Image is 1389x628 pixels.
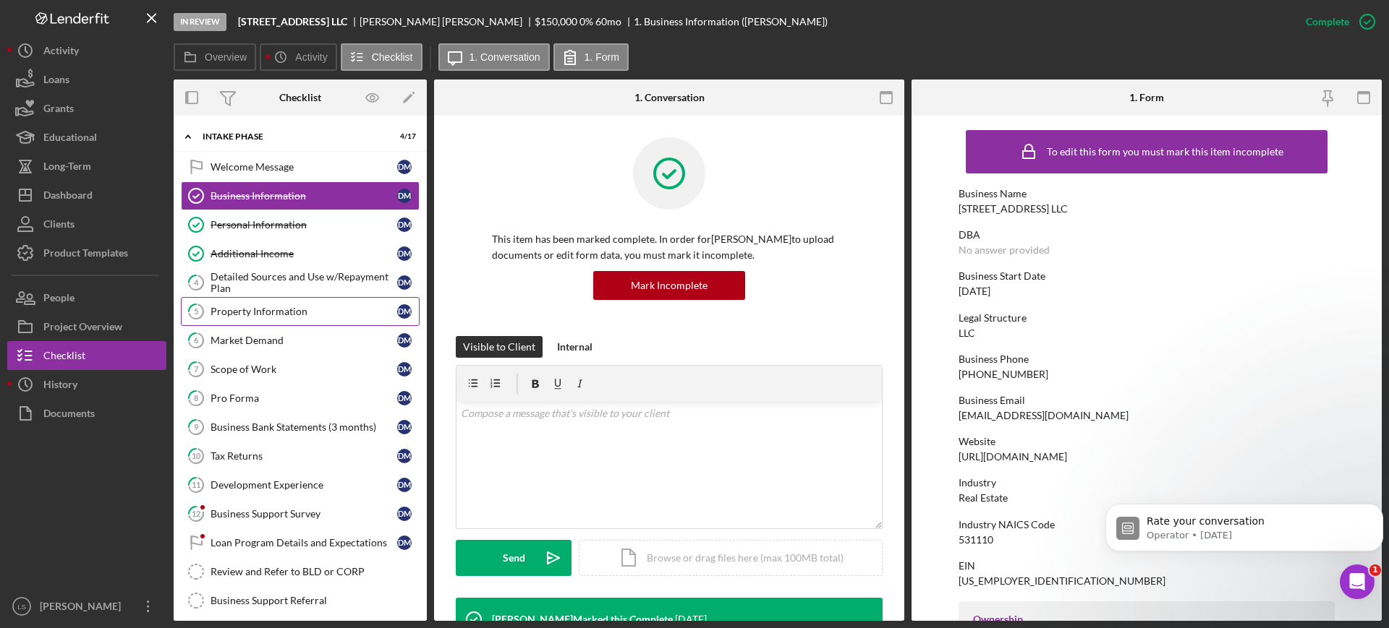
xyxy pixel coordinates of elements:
div: 1. Business Information ([PERSON_NAME]) [634,16,828,27]
iframe: Intercom notifications message [1100,473,1389,589]
a: 9Business Bank Statements (3 months)DM [181,413,420,442]
div: Long-Term [43,152,91,184]
div: 1. Conversation [634,92,705,103]
a: 12Business Support SurveyDM [181,499,420,528]
button: Activity [7,36,166,65]
button: Project Overview [7,312,166,341]
a: 6Market DemandDM [181,326,420,355]
div: 0 % [579,16,593,27]
div: Grants [43,94,74,126]
a: Additional IncomeDM [181,239,420,268]
div: D M [397,160,412,174]
a: 8Pro FormaDM [181,384,420,413]
div: [PERSON_NAME] Marked this Complete [492,614,673,625]
div: History [43,370,77,403]
tspan: 11 [192,480,200,489]
div: D M [397,304,412,319]
button: Grants [7,94,166,123]
button: Send [456,540,572,576]
button: Dashboard [7,181,166,210]
div: Internal [557,336,592,358]
div: Business Bank Statements (3 months) [211,421,397,433]
tspan: 5 [194,306,198,316]
div: [US_EMPLOYER_IDENTIFICATION_NUMBER] [959,575,1165,587]
label: Overview [205,51,247,63]
div: D M [397,189,412,203]
div: D M [397,275,412,290]
div: [EMAIL_ADDRESS][DOMAIN_NAME] [959,410,1129,421]
tspan: 6 [194,335,199,345]
a: Business Support Referral [181,586,420,615]
div: D M [397,391,412,405]
div: No answer provided [959,244,1050,256]
div: Complete [1306,7,1349,36]
div: Real Estate [959,492,1008,504]
a: Personal InformationDM [181,210,420,239]
div: D M [397,333,412,348]
div: Business Support Referral [211,595,419,606]
div: In Review [174,13,226,31]
a: Review and Refer to BLD or CORP [181,557,420,586]
div: Business Information [211,190,397,202]
label: 1. Conversation [470,51,540,63]
button: History [7,370,166,399]
button: Activity [260,43,336,71]
a: 4Detailed Sources and Use w/Repayment PlanDM [181,268,420,297]
div: Checklist [43,341,85,374]
tspan: 8 [194,393,198,403]
button: Clients [7,210,166,238]
a: 5Property InformationDM [181,297,420,326]
a: 10Tax ReturnsDM [181,442,420,470]
div: Clients [43,210,75,242]
div: Business Name [959,188,1335,199]
tspan: 10 [192,451,201,460]
label: Checklist [372,51,413,63]
button: Educational [7,123,166,152]
div: Industry NAICS Code [959,519,1335,530]
button: Internal [550,336,600,358]
div: Industry [959,477,1335,489]
a: Business InformationDM [181,181,420,210]
button: 1. Conversation [438,43,550,71]
div: Business Phone [959,353,1335,365]
div: Pro Forma [211,392,397,404]
a: Documents [7,399,166,428]
div: EIN [959,560,1335,572]
div: Mark Incomplete [631,271,708,300]
a: 11Development ExperienceDM [181,470,420,499]
button: Complete [1291,7,1382,36]
div: Business Start Date [959,270,1335,282]
div: Dashboard [43,181,93,213]
div: Checklist [279,92,321,103]
div: Market Demand [211,335,397,346]
button: Checklist [7,341,166,370]
div: Property Information [211,306,397,317]
b: [STREET_ADDRESS] LLC [238,16,347,27]
div: Project Overview [43,312,122,345]
div: Detailed Sources and Use w/Repayment Plan [211,271,397,294]
button: Mark Incomplete [593,271,745,300]
div: [DATE] [959,285,990,297]
div: DBA [959,229,1335,241]
div: D M [397,218,412,232]
div: Development Experience [211,479,397,491]
button: LS[PERSON_NAME] [7,592,166,621]
button: Long-Term [7,152,166,181]
div: Scope of Work [211,364,397,375]
button: Overview [174,43,256,71]
button: Loans [7,65,166,94]
div: LLC [959,327,975,339]
time: 2025-10-03 13:05 [675,614,707,625]
div: Additional Income [211,248,397,259]
div: Ownership [973,614,1320,625]
div: D M [397,420,412,434]
a: 7Scope of WorkDM [181,355,420,384]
